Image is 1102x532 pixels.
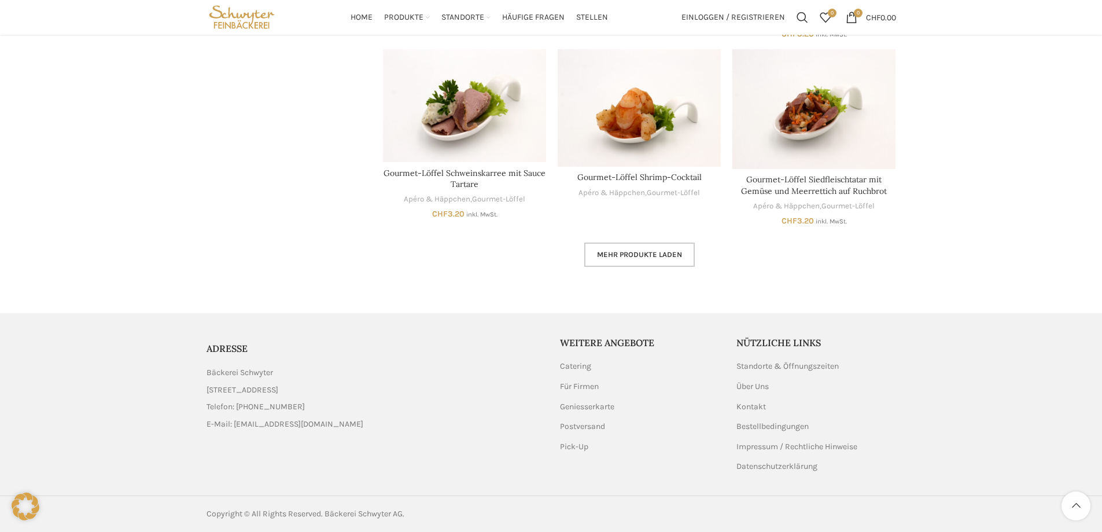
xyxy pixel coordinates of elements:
span: Einloggen / Registrieren [681,13,785,21]
div: , [558,188,721,199]
div: Copyright © All Rights Reserved. Bäckerei Schwyter AG. [207,508,546,520]
a: Home [351,6,373,29]
span: Bäckerei Schwyter [207,366,273,379]
span: 0 [828,9,836,17]
span: CHF [432,209,448,219]
a: Standorte & Öffnungszeiten [736,361,840,372]
a: Über Uns [736,381,770,392]
a: Bestellbedingungen [736,421,810,432]
span: E-Mail: [EMAIL_ADDRESS][DOMAIN_NAME] [207,418,363,431]
div: , [732,201,895,212]
a: Gourmet-Löffel Schweinskarree mit Sauce Tartare [383,49,546,162]
a: Standorte [441,6,491,29]
span: CHF [782,29,797,39]
a: Pick-Up [560,441,589,453]
a: Kontakt [736,401,767,413]
span: CHF [782,216,797,226]
h5: Weitere Angebote [560,336,720,349]
a: Gourmet-Löffel Siedfleischtatar mit Gemüse und Meerrettich auf Ruchbrot [741,174,887,196]
a: Häufige Fragen [502,6,565,29]
a: List item link [207,401,543,413]
span: [STREET_ADDRESS] [207,384,278,397]
a: Postversand [560,421,606,432]
div: Meine Wunschliste [814,6,837,29]
bdi: 3.20 [782,29,814,39]
a: Site logo [207,12,278,21]
a: Gourmet-Löffel [472,194,525,205]
small: inkl. MwSt. [816,218,847,225]
a: Scroll to top button [1062,491,1090,520]
a: Impressum / Rechtliche Hinweise [736,441,858,453]
a: Für Firmen [560,381,600,392]
a: Gourmet-Löffel [647,188,700,199]
a: 0 [814,6,837,29]
a: Gourmet-Löffel Schweinskarree mit Sauce Tartare [384,168,546,190]
span: Home [351,12,373,23]
span: CHF [866,12,880,22]
a: Produkte [384,6,430,29]
a: Datenschutzerklärung [736,461,819,472]
a: Gourmet-Löffel [821,201,875,212]
a: Apéro & Häppchen [404,194,470,205]
span: Produkte [384,12,423,23]
a: Suchen [791,6,814,29]
h5: Nützliche Links [736,336,896,349]
a: Einloggen / Registrieren [676,6,791,29]
a: Geniesserkarte [560,401,616,413]
span: Standorte [441,12,484,23]
div: , [383,194,546,205]
a: Apéro & Häppchen [578,188,645,199]
a: Mehr Produkte laden [584,243,695,267]
div: Main navigation [283,6,675,29]
span: Mehr Produkte laden [597,250,682,259]
a: Gourmet-Löffel Shrimp-Cocktail [577,172,702,182]
small: inkl. MwSt. [816,31,847,38]
bdi: 3.20 [782,216,814,226]
a: Stellen [576,6,608,29]
bdi: 0.00 [866,12,896,22]
a: Gourmet-Löffel Siedfleischtatar mit Gemüse und Meerrettich auf Ruchbrot [732,49,895,169]
small: inkl. MwSt. [466,211,497,218]
span: Häufige Fragen [502,12,565,23]
span: Stellen [576,12,608,23]
a: Catering [560,361,592,372]
a: 0 CHF0.00 [840,6,902,29]
span: 0 [854,9,863,17]
a: Gourmet-Löffel Shrimp-Cocktail [558,49,721,167]
bdi: 3.20 [432,209,465,219]
a: Apéro & Häppchen [753,201,820,212]
span: ADRESSE [207,343,248,354]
